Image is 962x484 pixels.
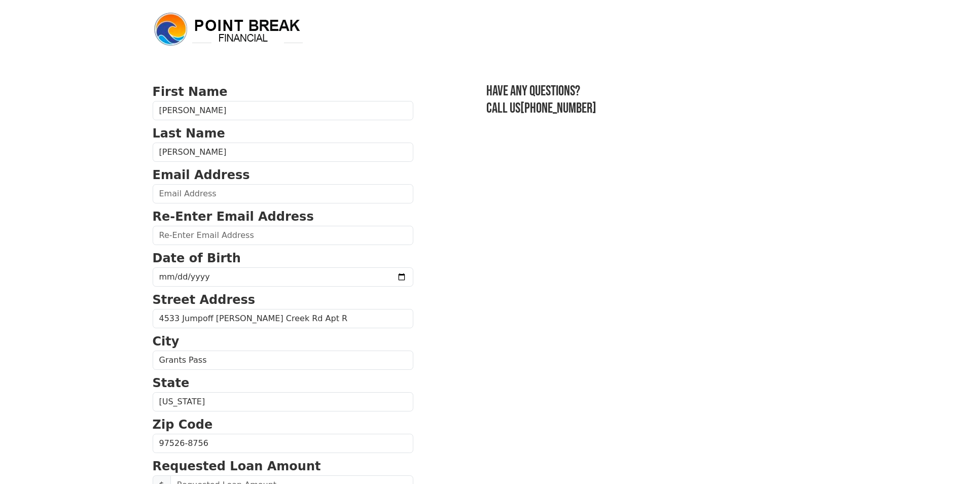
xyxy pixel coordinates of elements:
input: Zip Code [153,434,413,453]
input: City [153,351,413,370]
strong: Zip Code [153,418,213,432]
img: logo.png [153,11,305,48]
strong: City [153,334,180,349]
input: Re-Enter Email Address [153,226,413,245]
h3: Have any questions? [486,83,810,100]
strong: First Name [153,85,228,99]
input: First Name [153,101,413,120]
strong: Requested Loan Amount [153,459,321,473]
h3: Call us [486,100,810,117]
input: Email Address [153,184,413,203]
a: [PHONE_NUMBER] [520,100,596,117]
strong: Last Name [153,126,225,141]
strong: Re-Enter Email Address [153,210,314,224]
strong: Street Address [153,293,256,307]
input: Street Address [153,309,413,328]
strong: Date of Birth [153,251,241,265]
input: Last Name [153,143,413,162]
strong: State [153,376,190,390]
strong: Email Address [153,168,250,182]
